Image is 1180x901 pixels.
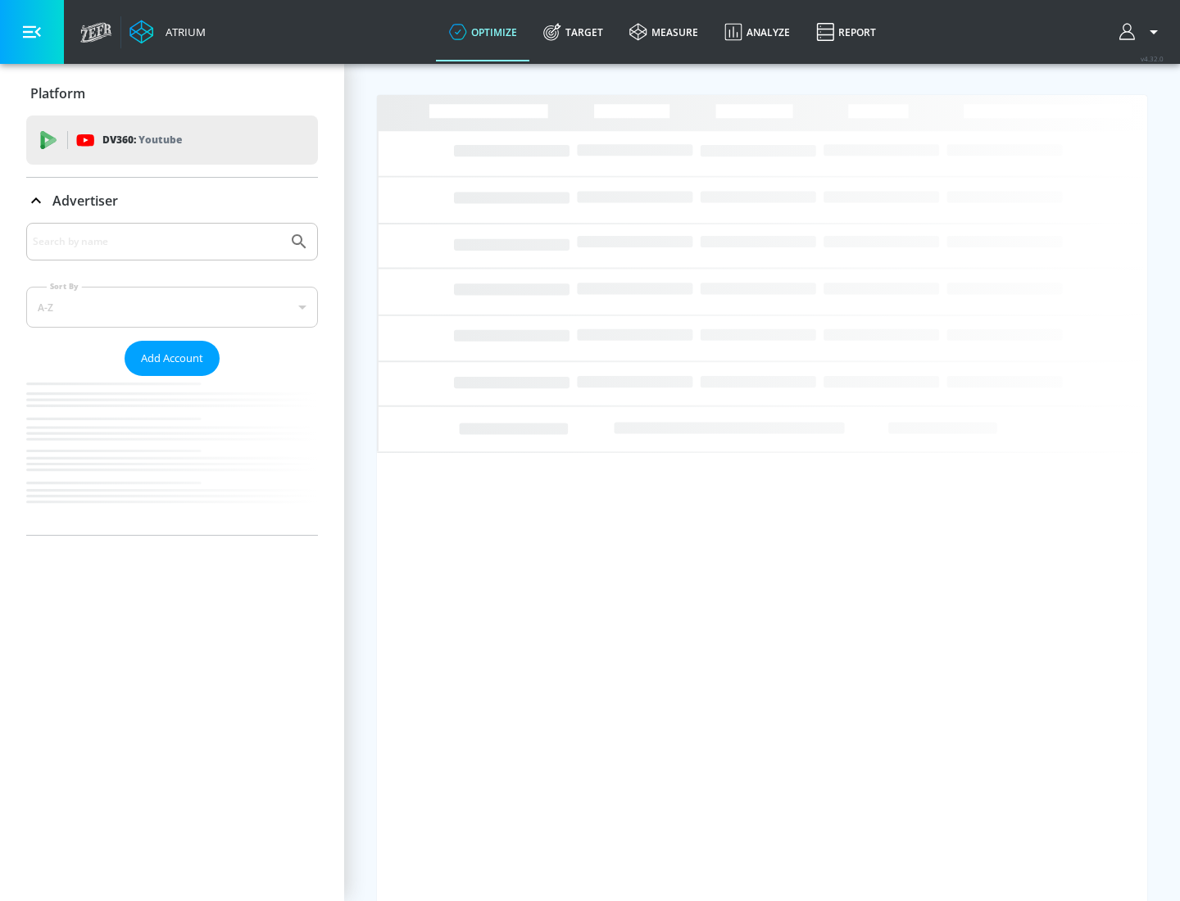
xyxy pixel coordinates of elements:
span: v 4.32.0 [1141,54,1164,63]
p: Platform [30,84,85,102]
p: DV360: [102,131,182,149]
a: Atrium [129,20,206,44]
div: Platform [26,70,318,116]
input: Search by name [33,231,281,252]
div: Advertiser [26,178,318,224]
a: Target [530,2,616,61]
button: Add Account [125,341,220,376]
a: Analyze [711,2,803,61]
div: Advertiser [26,223,318,535]
div: DV360: Youtube [26,115,318,165]
label: Sort By [47,281,82,292]
div: Atrium [159,25,206,39]
span: Add Account [141,349,203,368]
div: A-Z [26,287,318,328]
p: Youtube [138,131,182,148]
a: optimize [436,2,530,61]
nav: list of Advertiser [26,376,318,535]
p: Advertiser [52,192,118,210]
a: measure [616,2,711,61]
a: Report [803,2,889,61]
